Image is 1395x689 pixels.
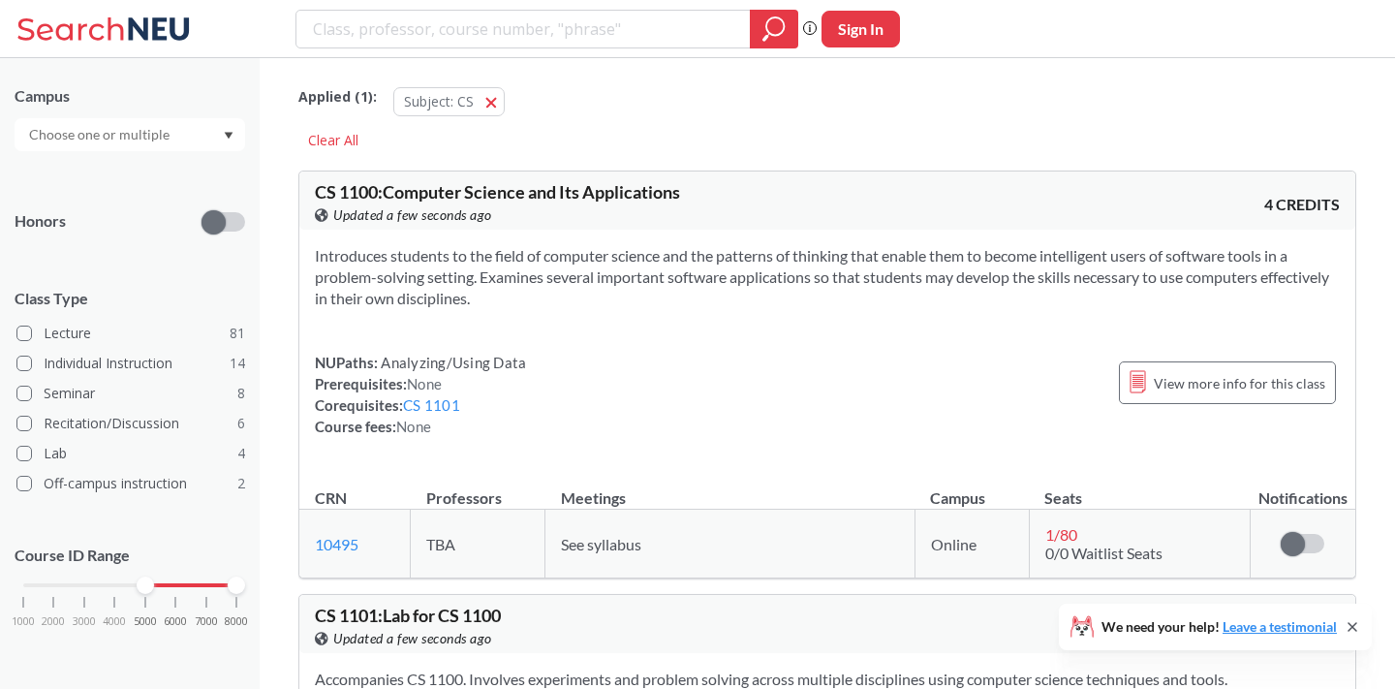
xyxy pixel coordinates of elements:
p: Course ID Range [15,545,245,567]
label: Seminar [16,381,245,406]
span: 7000 [195,616,218,627]
label: Lecture [16,321,245,346]
span: Subject: CS [404,92,474,110]
span: 4 CREDITS [1264,194,1340,215]
span: 6 [237,413,245,434]
th: Meetings [545,468,915,510]
span: Updated a few seconds ago [333,204,492,226]
span: 3000 [73,616,96,627]
svg: Dropdown arrow [224,132,233,140]
span: 5000 [134,616,157,627]
span: Analyzing/Using Data [378,354,526,371]
span: Updated a few seconds ago [333,628,492,649]
span: 81 [230,323,245,344]
span: 2000 [42,616,65,627]
div: Dropdown arrow [15,118,245,151]
span: CS 1101 : Lab for CS 1100 [315,605,501,626]
button: Subject: CS [393,87,505,116]
label: Individual Instruction [16,351,245,376]
th: Campus [914,468,1029,510]
span: None [407,375,442,392]
th: Seats [1029,468,1250,510]
div: magnifying glass [750,10,798,48]
span: CS 1100 : Computer Science and Its Applications [315,181,680,203]
p: Honors [15,210,66,233]
span: 4 [237,443,245,464]
span: 0/0 Waitlist Seats [1045,544,1162,562]
th: Notifications [1250,468,1355,510]
a: CS 1101 [403,396,460,414]
div: NUPaths: Prerequisites: Corequisites: Course fees: [315,352,526,437]
span: 6000 [164,616,187,627]
svg: magnifying glass [762,16,786,43]
span: 14 [230,353,245,374]
a: 10495 [315,535,358,553]
a: Leave a testimonial [1223,618,1337,635]
span: 8 [237,383,245,404]
span: View more info for this class [1154,371,1325,395]
span: 1000 [12,616,35,627]
td: TBA [411,510,545,579]
span: See syllabus [561,535,641,553]
div: Campus [15,85,245,107]
input: Class, professor, course number, "phrase" [311,13,736,46]
span: Class Type [15,288,245,309]
label: Recitation/Discussion [16,411,245,436]
label: Lab [16,441,245,466]
section: Introduces students to the field of computer science and the patterns of thinking that enable the... [315,245,1340,309]
span: We need your help! [1101,620,1337,634]
th: Professors [411,468,545,510]
div: Clear All [298,126,368,155]
span: 2 [237,473,245,494]
span: 1 / 80 [1045,525,1077,544]
td: Online [914,510,1029,579]
span: 4000 [103,616,126,627]
span: 8000 [225,616,248,627]
button: Sign In [821,11,900,47]
div: CRN [315,487,347,509]
span: None [396,418,431,435]
span: Applied ( 1 ): [298,86,377,108]
label: Off-campus instruction [16,471,245,496]
input: Choose one or multiple [19,123,182,146]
